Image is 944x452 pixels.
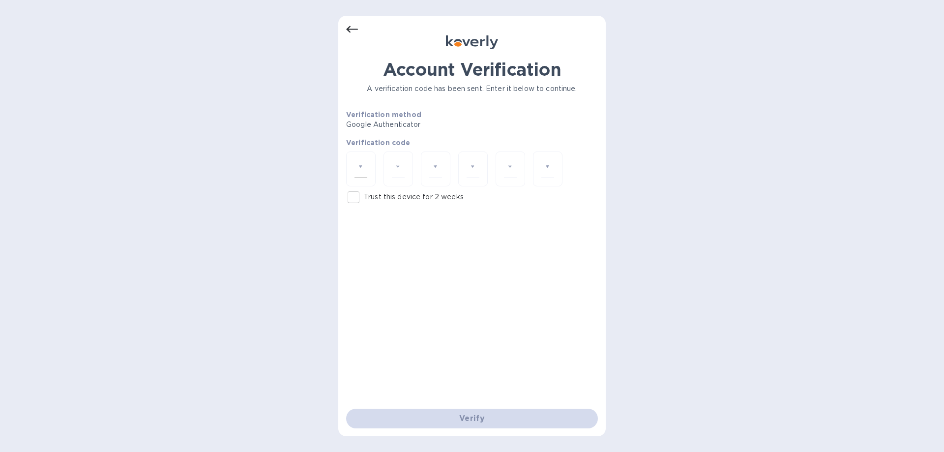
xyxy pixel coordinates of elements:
h1: Account Verification [346,59,598,80]
p: A verification code has been sent. Enter it below to continue. [346,84,598,94]
p: Trust this device for 2 weeks [364,192,464,202]
p: Google Authenticator [346,120,496,130]
p: Verification code [346,138,598,148]
b: Verification method [346,111,421,119]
